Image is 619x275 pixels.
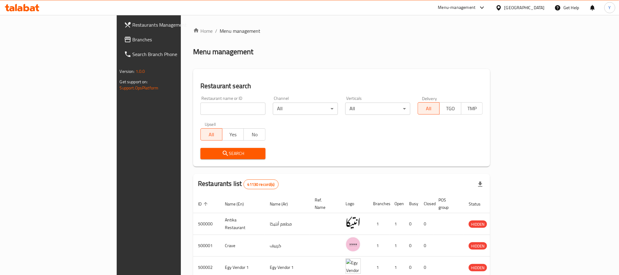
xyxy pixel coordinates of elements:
[469,243,487,250] span: HIDDEN
[315,196,333,211] span: Ref. Name
[390,213,404,235] td: 1
[273,103,338,115] div: All
[442,104,459,113] span: TGO
[244,182,278,187] span: 41130 record(s)
[265,213,310,235] td: مطعم أنتيكا
[205,122,216,126] label: Upsell
[198,179,279,189] h2: Restaurants list
[133,51,215,58] span: Search Branch Phone
[193,27,490,35] nav: breadcrumb
[346,258,361,274] img: Egy Vendor 1
[119,47,220,62] a: Search Branch Phone
[418,102,440,115] button: All
[345,103,410,115] div: All
[439,102,461,115] button: TGO
[368,213,390,235] td: 1
[404,213,419,235] td: 0
[419,235,434,257] td: 0
[469,200,489,208] span: Status
[438,4,476,11] div: Menu-management
[368,235,390,257] td: 1
[119,32,220,47] a: Branches
[120,78,148,86] span: Get support on:
[198,200,210,208] span: ID
[200,103,266,115] input: Search for restaurant name or ID..
[504,4,545,11] div: [GEOGRAPHIC_DATA]
[205,150,261,157] span: Search
[193,47,253,57] h2: Menu management
[368,194,390,213] th: Branches
[346,215,361,230] img: Antika Restaurant
[133,21,215,28] span: Restaurants Management
[438,196,456,211] span: POS group
[220,27,260,35] span: Menu management
[220,213,265,235] td: Antika Restaurant
[120,67,135,75] span: Version:
[390,235,404,257] td: 1
[420,104,437,113] span: All
[341,194,368,213] th: Logo
[473,177,488,192] div: Export file
[404,235,419,257] td: 0
[265,235,310,257] td: كرييف
[225,200,252,208] span: Name (En)
[200,148,266,159] button: Search
[200,81,483,91] h2: Restaurant search
[464,104,481,113] span: TMP
[200,128,222,141] button: All
[136,67,145,75] span: 1.0.0
[225,130,242,139] span: Yes
[390,194,404,213] th: Open
[419,213,434,235] td: 0
[244,128,266,141] button: No
[404,194,419,213] th: Busy
[244,179,279,189] div: Total records count
[469,264,487,271] span: HIDDEN
[220,235,265,257] td: Crave
[609,4,611,11] span: Y
[422,96,437,100] label: Delivery
[461,102,483,115] button: TMP
[469,221,487,228] span: HIDDEN
[246,130,263,139] span: No
[203,130,220,139] span: All
[120,84,159,92] a: Support.OpsPlatform
[119,17,220,32] a: Restaurants Management
[133,36,215,43] span: Branches
[419,194,434,213] th: Closed
[270,200,296,208] span: Name (Ar)
[346,237,361,252] img: Crave
[222,128,244,141] button: Yes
